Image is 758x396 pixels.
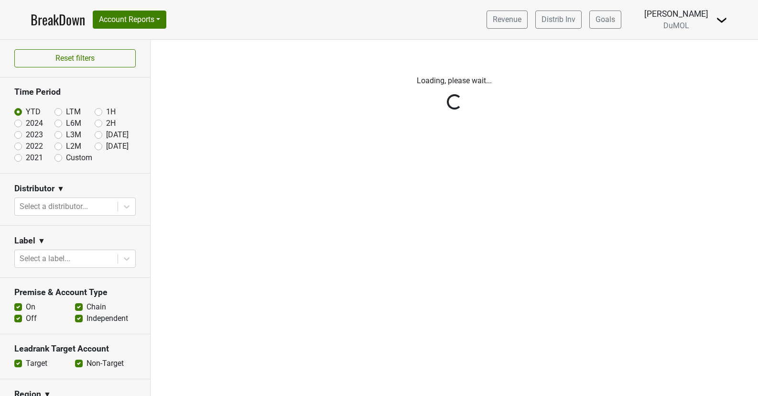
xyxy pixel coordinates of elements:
p: Loading, please wait... [189,75,720,87]
span: DuMOL [663,21,689,30]
a: Goals [589,11,621,29]
button: Account Reports [93,11,166,29]
div: [PERSON_NAME] [644,8,708,20]
a: Revenue [487,11,528,29]
a: BreakDown [31,10,85,30]
a: Distrib Inv [535,11,582,29]
img: Dropdown Menu [716,14,727,26]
